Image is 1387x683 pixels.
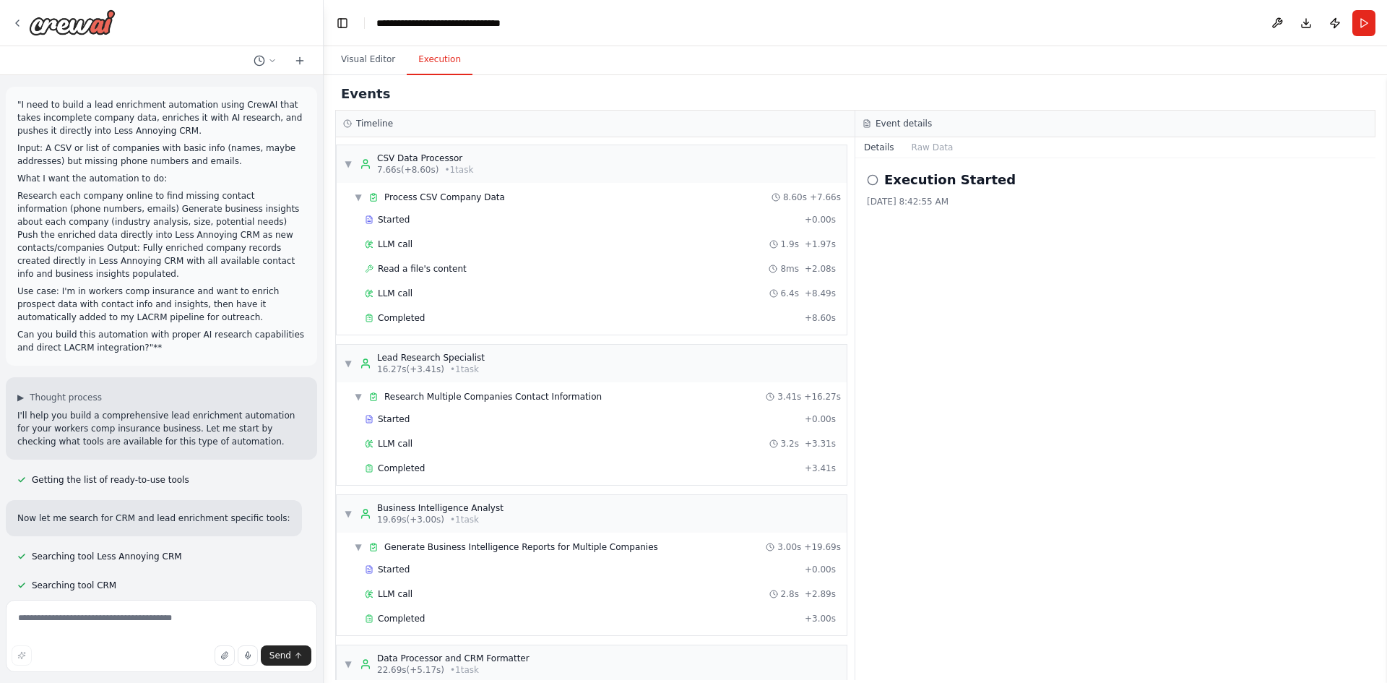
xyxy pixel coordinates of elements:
span: ▼ [344,658,353,670]
button: ▶Thought process [17,392,102,403]
span: 8.60s [783,192,807,203]
span: + 3.31s [805,438,836,450]
span: 3.00s [777,541,801,553]
span: 6.4s [781,288,799,299]
button: Switch to previous chat [248,52,282,69]
p: I'll help you build a comprehensive lead enrichment automation for your workers comp insurance bu... [17,409,306,448]
h2: Events [341,84,390,104]
span: ▼ [344,358,353,369]
span: 19.69s (+3.00s) [377,514,444,525]
span: 8ms [780,263,799,275]
span: • 1 task [444,164,473,176]
span: 16.27s (+3.41s) [377,364,444,375]
span: + 2.89s [805,588,836,600]
button: Send [261,645,311,666]
span: Completed [378,613,425,624]
span: 3.2s [781,438,799,450]
span: ▼ [354,192,363,203]
div: Business Intelligence Analyst [377,502,504,514]
p: Research each company online to find missing contact information (phone numbers, emails) Generate... [17,189,306,280]
span: + 2.08s [805,263,836,275]
span: LLM call [378,438,412,450]
button: Hide left sidebar [332,13,353,33]
p: Now let me search for CRM and lead enrichment specific tools: [17,512,290,525]
span: Searching tool CRM [32,580,116,591]
span: • 1 task [450,514,479,525]
button: Raw Data [903,137,962,158]
h3: Event details [876,118,932,129]
span: + 0.00s [805,564,836,575]
span: LLM call [378,588,412,600]
button: Improve this prompt [12,645,32,666]
span: • 1 task [450,664,479,676]
span: LLM call [378,288,412,299]
span: + 0.00s [805,413,836,425]
span: + 8.49s [805,288,836,299]
img: Logo [29,9,116,35]
span: Completed [378,463,425,474]
button: Click to speak your automation idea [238,645,258,666]
span: + 19.69s [804,541,841,553]
p: Can you build this automation with proper AI research capabilities and direct LACRM integration?"** [17,328,306,354]
button: Visual Editor [329,45,407,75]
span: Generate Business Intelligence Reports for Multiple Companies [384,541,658,553]
span: + 3.00s [805,613,836,624]
span: ▼ [344,508,353,520]
p: Use case: I'm in workers comp insurance and want to enrich prospect data with contact info and in... [17,285,306,324]
button: Upload files [215,645,235,666]
span: Thought process [30,392,102,403]
span: Started [378,564,410,575]
span: Getting the list of ready-to-use tools [32,474,189,486]
h2: Execution Started [884,170,1016,190]
span: + 0.00s [805,214,836,225]
span: Completed [378,312,425,324]
p: What I want the automation to do: [17,172,306,185]
span: 3.41s [777,391,801,403]
p: Input: A CSV or list of companies with basic info (names, maybe addresses) but missing phone numb... [17,142,306,168]
span: + 7.66s [810,192,841,203]
span: + 1.97s [805,239,836,250]
span: 7.66s (+8.60s) [377,164,438,176]
p: "I need to build a lead enrichment automation using CrewAI that takes incomplete company data, en... [17,98,306,137]
h3: Timeline [356,118,393,129]
span: Research Multiple Companies Contact Information [384,391,602,403]
span: Process CSV Company Data [384,192,505,203]
button: Details [855,137,903,158]
span: ▼ [344,158,353,170]
div: CSV Data Processor [377,153,473,164]
div: Lead Research Specialist [377,352,485,364]
span: Searching tool Less Annoying CRM [32,551,182,562]
span: + 16.27s [804,391,841,403]
div: Data Processor and CRM Formatter [377,653,530,664]
span: 1.9s [781,239,799,250]
span: ▼ [354,391,363,403]
span: Started [378,413,410,425]
span: Started [378,214,410,225]
span: + 3.41s [805,463,836,474]
span: Send [269,650,291,661]
button: Start a new chat [288,52,311,69]
span: ▶ [17,392,24,403]
span: • 1 task [450,364,479,375]
span: ▼ [354,541,363,553]
span: 2.8s [781,588,799,600]
nav: breadcrumb [376,16,501,30]
span: Read a file's content [378,263,467,275]
span: + 8.60s [805,312,836,324]
span: 22.69s (+5.17s) [377,664,444,676]
span: LLM call [378,239,412,250]
button: Execution [407,45,472,75]
div: [DATE] 8:42:55 AM [867,196,1364,207]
